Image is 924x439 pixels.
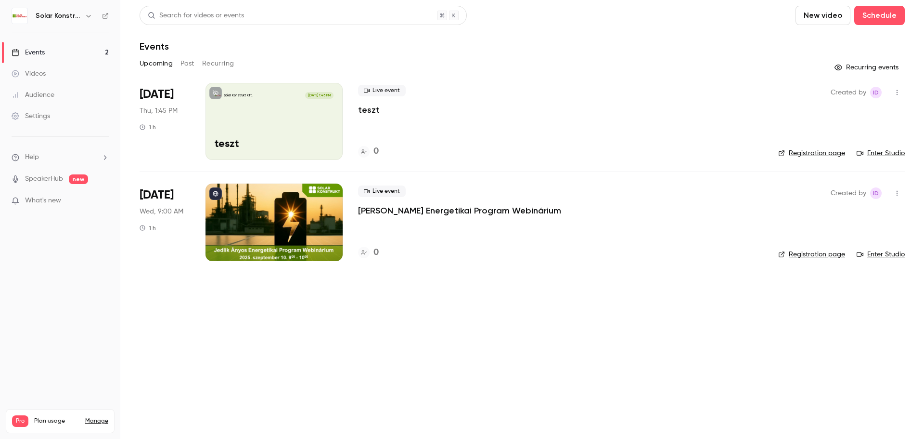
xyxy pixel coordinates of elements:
[12,152,109,162] li: help-dropdown-opener
[831,187,866,199] span: Created by
[34,417,79,425] span: Plan usage
[140,224,156,232] div: 1 h
[857,148,905,158] a: Enter Studio
[830,60,905,75] button: Recurring events
[305,92,333,99] span: [DATE] 1:45 PM
[36,11,81,21] h6: Solar Konstrukt Kft.
[831,87,866,98] span: Created by
[215,138,334,151] p: teszt
[140,87,174,102] span: [DATE]
[358,205,561,216] a: [PERSON_NAME] Energetikai Program Webinárium
[873,87,879,98] span: ID
[140,106,178,116] span: Thu, 1:45 PM
[854,6,905,25] button: Schedule
[358,85,406,96] span: Live event
[140,207,183,216] span: Wed, 9:00 AM
[140,123,156,131] div: 1 h
[358,145,379,158] a: 0
[870,187,882,199] span: Istvan Dobo
[25,196,61,206] span: What's new
[148,11,244,21] div: Search for videos or events
[870,87,882,98] span: Istvan Dobo
[69,174,88,184] span: new
[180,56,194,71] button: Past
[85,417,108,425] a: Manage
[12,111,50,121] div: Settings
[12,69,46,79] div: Videos
[373,145,379,158] h4: 0
[796,6,850,25] button: New video
[358,186,406,197] span: Live event
[25,152,39,162] span: Help
[140,83,190,160] div: Aug 21 Thu, 1:45 PM (Europe/Budapest)
[202,56,234,71] button: Recurring
[373,246,379,259] h4: 0
[140,56,173,71] button: Upcoming
[778,148,845,158] a: Registration page
[12,48,45,57] div: Events
[140,40,169,52] h1: Events
[224,93,253,98] p: Solar Konstrukt Kft.
[358,246,379,259] a: 0
[873,187,879,199] span: ID
[140,184,190,261] div: Sep 10 Wed, 9:00 AM (Europe/Budapest)
[12,8,27,24] img: Solar Konstrukt Kft.
[12,415,28,427] span: Pro
[25,174,63,184] a: SpeakerHub
[205,83,343,160] a: tesztSolar Konstrukt Kft.[DATE] 1:45 PMteszt
[358,104,380,116] a: teszt
[140,187,174,203] span: [DATE]
[857,250,905,259] a: Enter Studio
[778,250,845,259] a: Registration page
[12,90,54,100] div: Audience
